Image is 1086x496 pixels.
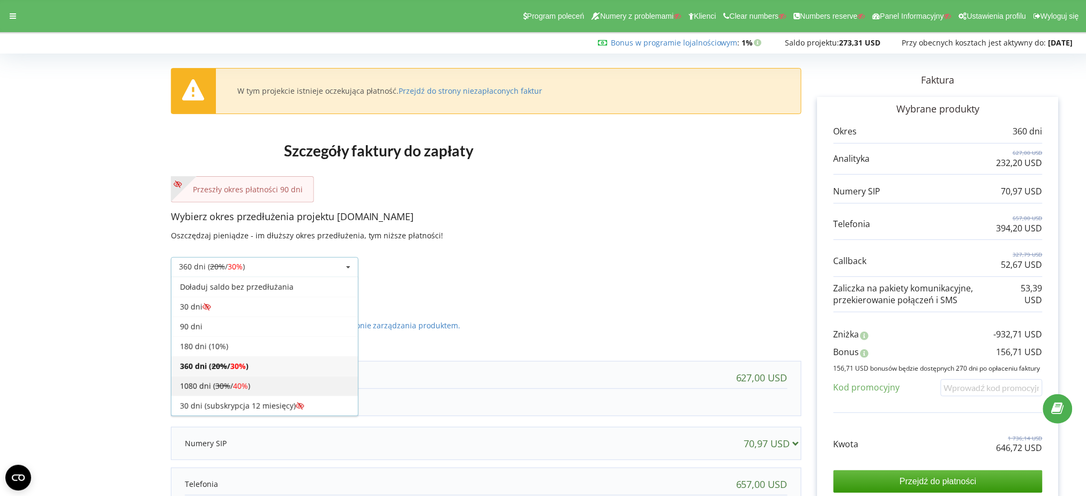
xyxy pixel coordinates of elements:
[185,438,227,449] p: Numery SIP
[834,218,871,230] p: Telefonia
[527,12,585,20] span: Program poleceń
[171,356,358,376] div: 360 dni ( / )
[997,149,1043,156] p: 627,00 USD
[997,222,1043,235] p: 394,20 USD
[601,12,674,20] span: Numery z problemami
[171,317,358,336] div: 90 dni
[1048,37,1073,48] strong: [DATE]
[736,372,788,383] div: 627,00 USD
[834,346,859,358] p: Bonus
[694,12,716,20] span: Klienci
[1001,185,1043,198] p: 70,97 USD
[941,379,1043,396] input: Wprowadź kod promocyjny
[840,37,881,48] strong: 273,31 USD
[171,230,444,241] span: Oszczędzaj pieniądze - im dłuższy okres przedłużenia, tym niższe płatności!
[399,86,543,96] a: Przejdź do strony niezapłaconych faktur
[171,125,587,176] h1: Szczegóły faktury do zapłaty
[1013,125,1043,138] p: 360 dni
[834,153,870,165] p: Analityka
[228,261,243,272] span: 30%
[834,364,1043,373] p: 156,71 USD bonusów będzie dostępnych 270 dni po opłaceniu faktury
[994,328,1043,341] p: -932,71 USD
[834,102,1043,116] p: Wybrane produkty
[834,185,881,198] p: Numery SIP
[171,288,802,302] p: Aktywowane produkty
[997,346,1043,358] p: 156,71 USD
[997,442,1043,454] p: 646,72 USD
[834,125,857,138] p: Okres
[1015,282,1043,307] p: 53,39 USD
[730,12,779,20] span: Clear numbers
[997,214,1043,222] p: 657,00 USD
[967,12,1027,20] span: Ustawienia profilu
[997,434,1043,442] p: 1 736,14 USD
[237,86,543,96] div: W tym projekcie istnieje oczekująca płatność.
[171,336,358,356] div: 180 dni (10%)
[834,381,900,394] p: Kod promocyjny
[212,361,227,371] s: 20%
[902,37,1046,48] span: Przy obecnych kosztach jest aktywny do:
[800,12,858,20] span: Numbers reserve
[834,255,867,267] p: Callback
[210,261,225,272] s: 20%
[182,184,303,195] p: Przeszły okres płatności 90 dni
[744,438,803,449] div: 70,97 USD
[880,12,944,20] span: Panel Informacyjny
[230,361,246,371] span: 30%
[785,37,840,48] span: Saldo projektu:
[171,376,358,396] div: 1080 dni ( / )
[185,479,218,490] p: Telefonia
[346,320,461,330] a: stronie zarządzania produktem.
[834,470,1043,493] input: Przejdź do płatności
[834,282,1015,307] p: Zaliczka na pakiety komunikacyjne, przekierowanie połączeń i SMS
[171,210,802,224] p: Wybierz okres przedłużenia projektu [DOMAIN_NAME]
[5,465,31,491] button: Open CMP widget
[179,263,245,270] div: 360 dni ( / )
[1001,251,1043,258] p: 327,79 USD
[802,73,1075,87] p: Faktura
[1041,12,1079,20] span: Wyloguj się
[233,381,248,391] span: 40%
[736,479,788,490] div: 657,00 USD
[215,381,230,391] s: 30%
[171,297,358,317] div: 30 dni
[742,37,764,48] strong: 1%
[997,157,1043,169] p: 232,20 USD
[611,37,738,48] a: Bonus w programie lojalnościowym
[1001,259,1043,271] p: 52,67 USD
[171,396,358,416] div: 30 dni (subskrypcja 12 miesięcy)
[834,328,859,341] p: Zniżka
[611,37,740,48] span: :
[171,277,358,297] div: Doładuj saldo bez przedłużania
[185,394,788,405] p: Wymagana liczba slotów:
[834,438,859,450] p: Kwota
